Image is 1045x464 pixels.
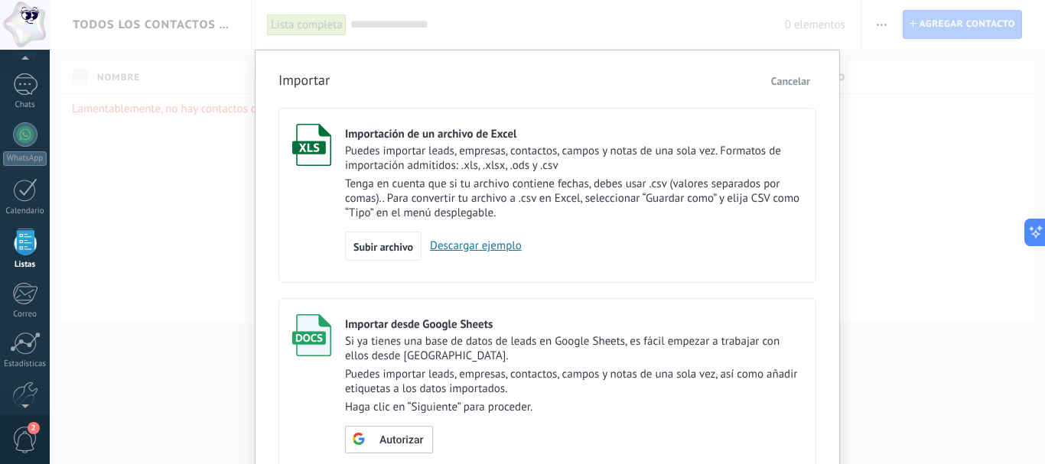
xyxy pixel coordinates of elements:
p: Si ya tienes una base de datos de leads en Google Sheets, es fácil empezar a trabajar con ellos d... [345,334,802,363]
div: Estadísticas [3,359,47,369]
p: Haga clic en “Siguiente” para proceder. [345,400,802,414]
h3: Importar [278,71,330,92]
span: Subir archivo [353,242,413,252]
div: Calendario [3,206,47,216]
p: Tenga en cuenta que si tu archivo contiene fechas, debes usar .csv (valores separados por comas).... [345,177,802,220]
div: Importar desde Google Sheets [345,317,802,332]
span: 2 [28,422,40,434]
p: Puedes importar leads, empresas, contactos, campos y notas de una sola vez. Formatos de importaci... [345,144,802,173]
div: Importación de un archivo de Excel [345,127,802,141]
a: Descargar ejemplo [422,238,522,253]
span: Autorizar [379,435,423,446]
div: Listas [3,260,47,270]
div: Chats [3,100,47,110]
div: Correo [3,310,47,320]
div: WhatsApp [3,151,47,166]
button: Cancelar [765,70,816,92]
span: Cancelar [771,74,810,88]
p: Puedes importar leads, empresas, contactos, campos y notas de una sola vez, así como añadir etiqu... [345,367,802,396]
